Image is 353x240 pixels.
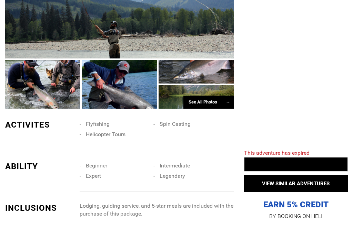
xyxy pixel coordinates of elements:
[80,202,234,218] p: Lodging, guiding service, and 5-star meals are included with the purchase of this package.
[86,173,101,179] span: Expert
[5,161,74,172] div: ABILITY
[160,173,185,179] span: Legendary
[160,162,190,169] span: Intermediate
[183,96,234,109] div: See All Photos
[160,121,191,127] span: Spin Casting
[244,175,348,192] button: VIEW SIMILAR ADVENTURES
[5,202,74,214] div: INCLUSIONS
[86,131,125,138] span: Helicopter Tours
[5,119,74,131] div: ACTIVITES
[244,211,348,221] p: BY BOOKING ON HELI
[86,121,110,127] span: Flyfishing
[86,162,107,169] span: Beginner
[226,99,230,105] span: →
[244,150,310,156] span: This adventure has expired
